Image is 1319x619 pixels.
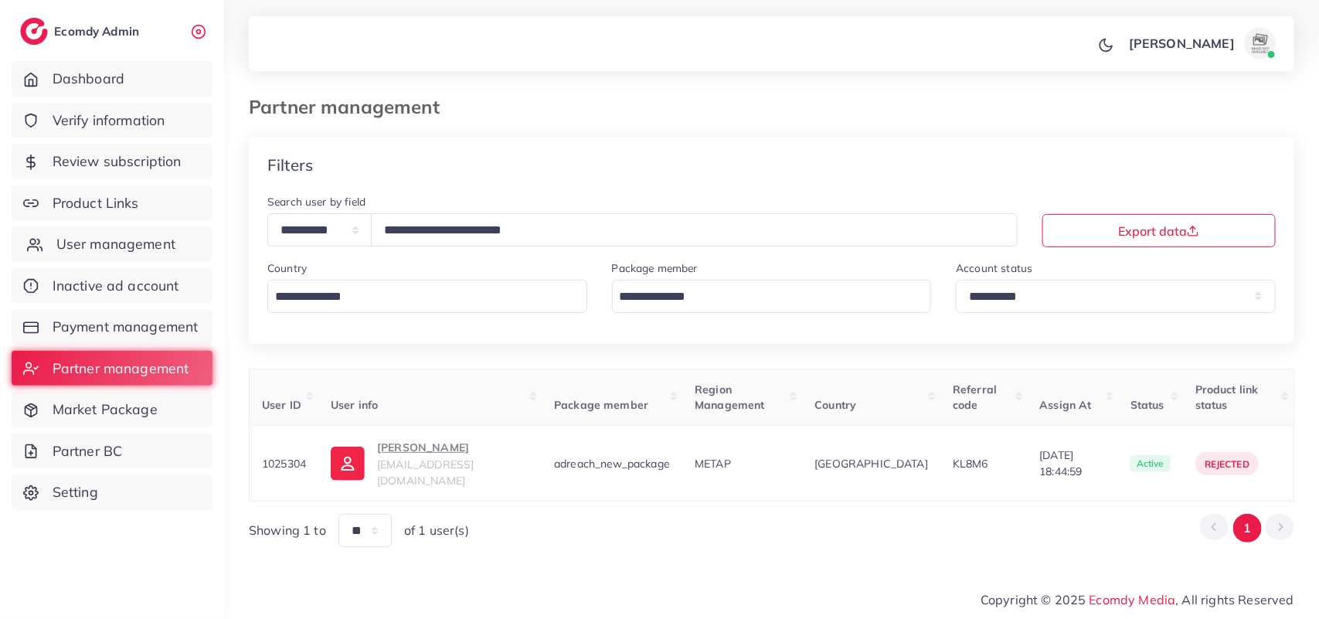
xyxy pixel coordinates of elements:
a: Product Links [12,185,212,221]
span: 1025304 [262,457,306,471]
a: Ecomdy Media [1090,592,1176,607]
span: Market Package [53,400,158,420]
a: [PERSON_NAME]avatar [1120,28,1282,59]
span: Copyright © 2025 [981,590,1294,609]
span: User info [331,398,378,412]
input: Search for option [270,285,567,309]
a: Partner BC [12,434,212,469]
div: Search for option [612,280,932,313]
span: User ID [262,398,301,412]
span: [DATE] 18:44:59 [1040,447,1106,479]
span: Dashboard [53,69,124,89]
div: Search for option [267,280,587,313]
span: Review subscription [53,151,182,172]
a: Review subscription [12,144,212,179]
span: Rejected [1205,458,1249,470]
label: Account status [956,260,1032,276]
a: Setting [12,474,212,510]
span: Product link status [1195,383,1259,412]
span: , All rights Reserved [1176,590,1294,609]
a: Market Package [12,392,212,427]
span: User management [56,234,175,254]
img: ic-user-info.36bf1079.svg [331,447,365,481]
label: Package member [612,260,698,276]
button: Go to page 1 [1233,514,1262,542]
span: Country [814,398,856,412]
p: [PERSON_NAME] [377,438,529,457]
span: Package member [554,398,648,412]
span: Setting [53,482,98,502]
a: logoEcomdy Admin [20,18,143,45]
p: [PERSON_NAME] [1129,34,1235,53]
span: Export data [1118,225,1199,237]
h3: Partner management [249,96,452,118]
a: User management [12,226,212,262]
h2: Ecomdy Admin [54,24,143,39]
span: Product Links [53,193,139,213]
button: Export data [1042,214,1276,247]
input: Search for option [614,285,912,309]
span: Referral code [953,383,997,412]
a: Partner management [12,351,212,386]
a: Inactive ad account [12,268,212,304]
span: Partner BC [53,441,123,461]
span: [EMAIL_ADDRESS][DOMAIN_NAME] [377,457,474,487]
span: Assign At [1040,398,1092,412]
span: METAP [695,457,731,471]
label: Search user by field [267,194,365,209]
a: Payment management [12,309,212,345]
span: Verify information [53,111,165,131]
ul: Pagination [1200,514,1294,542]
span: adreach_new_package [554,457,670,471]
span: Showing 1 to [249,522,326,539]
span: Region Management [695,383,765,412]
a: [PERSON_NAME][EMAIL_ADDRESS][DOMAIN_NAME] [331,438,529,488]
h4: Filters [267,155,313,175]
span: Inactive ad account [53,276,179,296]
span: Payment management [53,317,199,337]
span: active [1130,455,1171,472]
span: KL8M6 [953,457,988,471]
img: avatar [1245,28,1276,59]
a: Verify information [12,103,212,138]
span: [GEOGRAPHIC_DATA] [814,456,928,471]
label: Country [267,260,307,276]
span: Status [1130,398,1164,412]
span: of 1 user(s) [404,522,469,539]
span: Partner management [53,359,189,379]
img: logo [20,18,48,45]
a: Dashboard [12,61,212,97]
